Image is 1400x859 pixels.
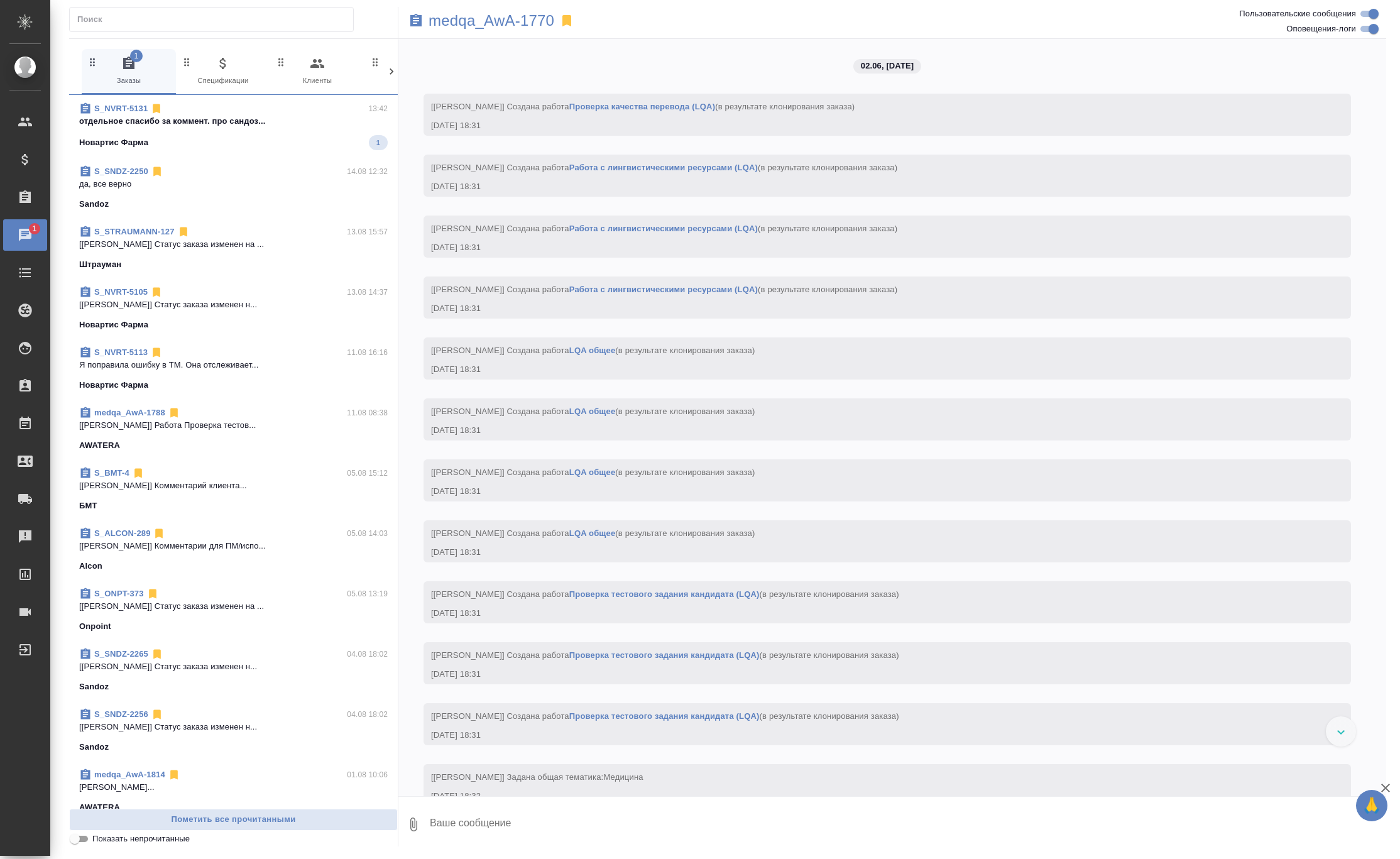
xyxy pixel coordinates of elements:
[569,589,760,599] a: Проверка тестового задания кандидата (LQA)
[347,588,388,600] p: 05.08 13:19
[79,781,388,794] p: [PERSON_NAME]...
[347,769,388,781] p: 01.08 10:06
[168,769,180,781] svg: Отписаться
[369,136,388,149] span: 1
[347,467,388,479] p: 05.08 15:12
[79,620,111,633] p: Onpoint
[69,520,398,580] div: S_ALCON-28905.08 14:03[[PERSON_NAME]] Комментарии для ПМ/испо...Alcon
[431,119,1307,132] div: [DATE] 18:31
[94,709,148,719] a: S_SNDZ-2256
[431,302,1307,315] div: [DATE] 18:31
[79,479,388,492] p: [[PERSON_NAME]] Комментарий клиента...
[130,50,143,62] span: 1
[347,527,388,540] p: 05.08 14:03
[92,833,190,845] span: Показать непрочитанные
[431,102,855,111] span: [[PERSON_NAME]] Создана работа (в результате клонирования заказа)
[94,528,150,538] a: S_ALCON-289
[94,167,148,176] a: S_SNDZ-2250
[431,668,1307,681] div: [DATE] 18:31
[431,241,1307,254] div: [DATE] 18:31
[79,178,388,190] p: да, все верно
[146,588,159,600] svg: Отписаться
[69,95,398,158] div: S_NVRT-513113:42отдельное спасибо за коммент. про сандоз...Новартис Фарма1
[431,363,1307,376] div: [DATE] 18:31
[94,227,175,236] a: S_STRAUMANN-127
[569,102,715,111] a: Проверка качества перевода (LQA)
[79,439,120,452] p: AWATERA
[69,459,398,520] div: S_BMT-405.08 15:12[[PERSON_NAME]] Комментарий клиента...БМТ
[431,729,1307,741] div: [DATE] 18:31
[181,56,193,68] svg: Зажми и перетащи, чтобы поменять порядок вкладок
[1361,792,1382,819] span: 🙏
[153,527,165,540] svg: Отписаться
[431,607,1307,620] div: [DATE] 18:31
[94,770,165,779] a: medqa_AwA-1814
[431,528,755,538] span: [[PERSON_NAME]] Создана работа (в результате клонирования заказа)
[431,407,755,416] span: [[PERSON_NAME]] Создана работа (в результате клонирования заказа)
[1239,8,1356,20] span: Пользовательские сообщения
[861,60,914,72] p: 02.06, [DATE]
[431,346,755,355] span: [[PERSON_NAME]] Создана работа (в результате клонирования заказа)
[347,346,388,359] p: 11.08 16:16
[79,721,388,733] p: [[PERSON_NAME]] Статус заказа изменен н...
[69,761,398,821] div: medqa_AwA-181401.08 10:06[PERSON_NAME]...AWATERA
[347,286,388,298] p: 13.08 14:37
[1286,23,1356,35] span: Оповещения-логи
[69,640,398,701] div: S_SNDZ-226504.08 18:02[[PERSON_NAME]] Статус заказа изменен н...Sandoz
[69,218,398,278] div: S_STRAUMANN-12713.08 15:57[[PERSON_NAME]] Статус заказа изменен на ...Штрауман
[569,711,760,721] a: Проверка тестового задания кандидата (LQA)
[79,419,388,432] p: [[PERSON_NAME]] Работа Проверка тестов...
[87,56,171,87] span: Заказы
[431,589,899,599] span: [[PERSON_NAME]] Создана работа (в результате клонирования заказа)
[94,589,144,598] a: S_ONPT-373
[368,102,388,115] p: 13:42
[151,648,163,660] svg: Отписаться
[77,11,353,28] input: Поиск
[431,163,897,172] span: [[PERSON_NAME]] Создана работа (в результате клонирования заказа)
[275,56,359,87] span: Клиенты
[69,809,398,831] button: Пометить все прочитанными
[569,650,760,660] a: Проверка тестового задания кандидата (LQA)
[431,224,897,233] span: [[PERSON_NAME]] Создана работа (в результате клонирования заказа)
[569,163,758,172] a: Работа с лингвистическими ресурсами (LQA)
[79,600,388,613] p: [[PERSON_NAME]] Статус заказа изменен на ...
[79,115,388,128] p: отдельное спасибо за коммент. про сандоз...
[87,56,99,68] svg: Зажми и перетащи, чтобы поменять порядок вкладок
[69,701,398,761] div: S_SNDZ-225604.08 18:02[[PERSON_NAME]] Статус заказа изменен н...Sandoz
[132,467,145,479] svg: Отписаться
[79,136,148,149] p: Новартис Фарма
[94,347,148,357] a: S_NVRT-5113
[150,286,163,298] svg: Отписаться
[94,287,148,297] a: S_NVRT-5105
[431,285,897,294] span: [[PERSON_NAME]] Создана работа (в результате клонирования заказа)
[94,649,148,659] a: S_SNDZ-2265
[369,56,454,87] span: Входящие
[431,650,899,660] span: [[PERSON_NAME]] Создана работа (в результате клонирования заказа)
[429,14,554,27] a: medqa_AwA-1770
[25,222,44,235] span: 1
[347,648,388,660] p: 04.08 18:02
[181,56,265,87] span: Спецификации
[69,399,398,459] div: medqa_AwA-178811.08 08:38[[PERSON_NAME]] Работа Проверка тестов...AWATERA
[569,285,758,294] a: Работа с лингвистическими ресурсами (LQA)
[347,226,388,238] p: 13.08 15:57
[79,359,388,371] p: Я поправила ошибку в ТМ. Она отслеживает...
[431,468,755,477] span: [[PERSON_NAME]] Создана работа (в результате клонирования заказа)
[79,298,388,311] p: [[PERSON_NAME]] Статус заказа изменен н...
[431,180,1307,193] div: [DATE] 18:31
[69,339,398,399] div: S_NVRT-511311.08 16:16Я поправила ошибку в ТМ. Она отслеживает...Новартис Фарма
[94,408,165,417] a: medqa_AwA-1788
[79,681,109,693] p: Sandoz
[569,224,758,233] a: Работа с лингвистическими ресурсами (LQA)
[569,346,616,355] a: LQA общее
[168,407,180,419] svg: Отписаться
[569,407,616,416] a: LQA общее
[79,500,97,512] p: БМТ
[431,790,1307,802] div: [DATE] 18:32
[347,165,388,178] p: 14.08 12:32
[79,660,388,673] p: [[PERSON_NAME]] Статус заказа изменен н...
[431,772,643,782] span: [[PERSON_NAME]] Задана общая тематика:
[151,165,163,178] svg: Отписаться
[569,468,616,477] a: LQA общее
